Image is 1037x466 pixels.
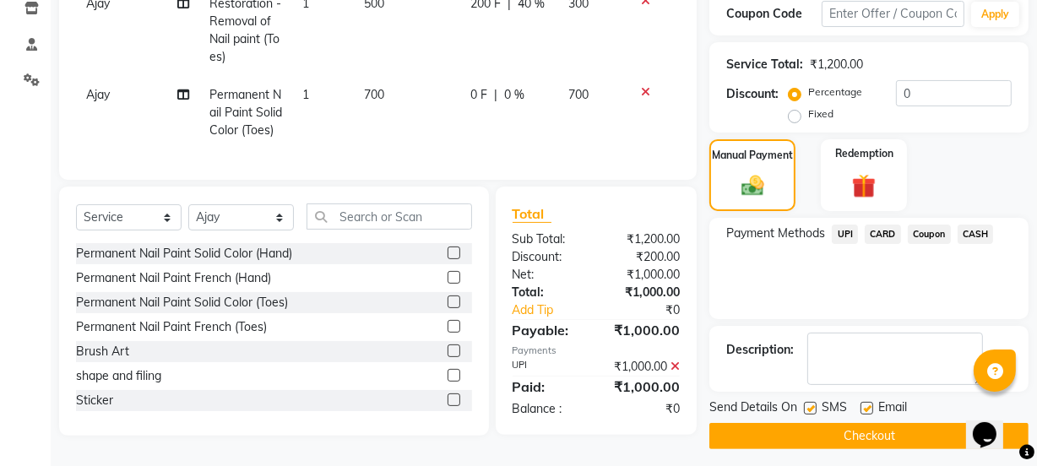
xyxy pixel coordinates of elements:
button: Apply [971,2,1019,27]
div: Discount: [726,85,779,103]
div: Balance : [500,400,596,418]
div: Permanent Nail Paint Solid Color (Hand) [76,245,292,263]
iframe: chat widget [966,398,1020,449]
span: Ajay [86,87,110,102]
div: ₹0 [612,301,692,319]
div: Coupon Code [726,5,822,23]
span: 700 [568,87,589,102]
span: CARD [865,225,901,244]
div: Sub Total: [500,230,596,248]
input: Search or Scan [307,203,472,230]
div: Paid: [500,377,596,397]
div: ₹1,200.00 [810,56,863,73]
div: ₹1,200.00 [596,230,692,248]
div: Permanent Nail Paint French (Toes) [76,318,267,336]
label: Redemption [835,146,893,161]
img: _cash.svg [735,173,771,199]
div: Brush Art [76,343,129,360]
div: Service Total: [726,56,803,73]
div: ₹200.00 [596,248,692,266]
span: Payment Methods [726,225,825,242]
div: Description: [726,341,794,359]
div: Sticker [76,392,113,409]
span: UPI [832,225,858,244]
span: CASH [958,225,994,244]
span: 0 F [470,86,487,104]
div: Discount: [500,248,596,266]
div: Permanent Nail Paint Solid Color (Toes) [76,294,288,312]
div: Permanent Nail Paint French (Hand) [76,269,271,287]
div: UPI [500,358,596,376]
span: Send Details On [709,398,797,420]
label: Manual Payment [712,148,793,163]
input: Enter Offer / Coupon Code [822,1,964,27]
label: Percentage [808,84,862,100]
div: Payments [513,344,681,358]
img: _gift.svg [844,171,883,201]
div: Payable: [500,320,596,340]
div: ₹1,000.00 [596,377,692,397]
div: Total: [500,284,596,301]
div: shape and filing [76,367,161,385]
div: ₹0 [596,400,692,418]
div: Net: [500,266,596,284]
span: Total [513,205,551,223]
a: Add Tip [500,301,612,319]
div: ₹1,000.00 [596,320,692,340]
button: Checkout [709,423,1029,449]
span: 1 [302,87,309,102]
div: ₹1,000.00 [596,284,692,301]
span: Coupon [908,225,951,244]
div: ₹1,000.00 [596,358,692,376]
span: 0 % [504,86,524,104]
span: Permanent Nail Paint Solid Color (Toes) [209,87,282,138]
span: 700 [364,87,384,102]
span: | [494,86,497,104]
div: ₹1,000.00 [596,266,692,284]
span: Email [878,398,907,420]
label: Fixed [808,106,833,122]
span: SMS [822,398,847,420]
